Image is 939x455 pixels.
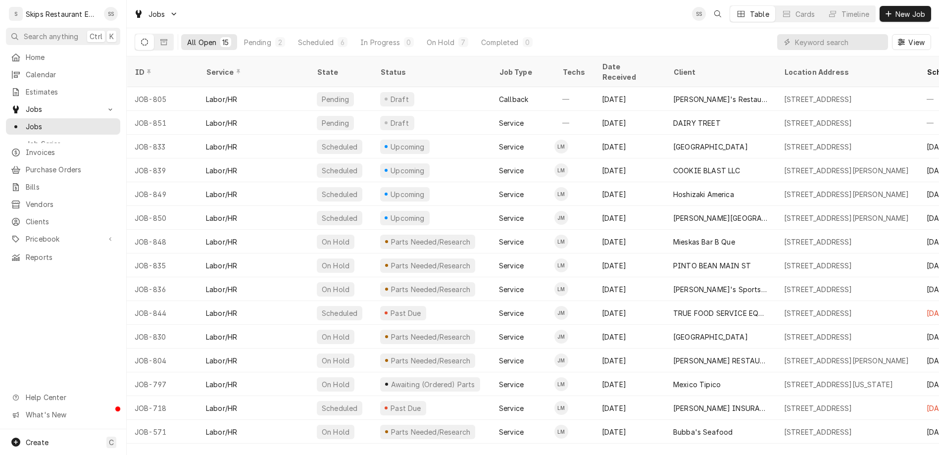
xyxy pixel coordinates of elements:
div: Labor/HR [206,427,237,437]
div: LM [554,377,568,391]
div: Service [499,308,524,318]
div: Labor/HR [206,213,237,223]
div: LM [554,235,568,249]
div: Longino Monroe's Avatar [554,140,568,153]
span: Clients [26,216,115,227]
div: Parts Needed/Research [390,355,471,366]
a: Go to What's New [6,406,120,423]
div: [DATE] [594,396,665,420]
div: [STREET_ADDRESS] [784,284,852,295]
span: View [906,37,927,48]
div: JOB-718 [127,396,198,420]
div: Date Received [602,61,655,82]
span: K [109,31,114,42]
div: On Hold [321,355,350,366]
div: [STREET_ADDRESS][PERSON_NAME] [784,213,909,223]
div: JM [554,306,568,320]
span: Jobs [26,121,115,132]
div: JOB-830 [127,325,198,349]
div: Labor/HR [206,308,237,318]
div: PINTO BEAN MAIN ST [673,260,751,271]
div: Longino Monroe's Avatar [554,401,568,415]
div: Parts Needed/Research [390,427,471,437]
div: Labor/HR [206,284,237,295]
div: S [9,7,23,21]
div: Service [499,355,524,366]
div: JM [554,330,568,344]
div: Upcoming [390,189,426,200]
div: [DATE] [594,158,665,182]
span: Estimates [26,87,115,97]
span: What's New [26,409,114,420]
span: Jobs [26,104,100,114]
button: View [892,34,931,50]
a: Go to Jobs [130,6,182,22]
a: Job Series [6,136,120,152]
div: Service [499,165,524,176]
div: Labor/HR [206,165,237,176]
span: Bills [26,182,115,192]
div: JM [554,354,568,367]
div: Service [499,379,524,390]
div: JOB-848 [127,230,198,253]
div: Service [499,142,524,152]
div: 2 [277,37,283,48]
div: [DATE] [594,182,665,206]
div: Shan Skipper's Avatar [692,7,706,21]
div: Parts Needed/Research [390,332,471,342]
input: Keyword search [795,34,883,50]
div: [STREET_ADDRESS][PERSON_NAME] [784,355,909,366]
div: JOB-805 [127,87,198,111]
div: Location Address [784,67,909,77]
div: [PERSON_NAME]'s Sports Bar [673,284,768,295]
div: DAIRY TREET [673,118,721,128]
div: [STREET_ADDRESS][PERSON_NAME] [784,189,909,200]
div: Parts Needed/Research [390,260,471,271]
div: 6 [340,37,346,48]
div: JOB-850 [127,206,198,230]
div: Status [380,67,481,77]
div: ID [135,67,188,77]
div: [GEOGRAPHIC_DATA] [673,142,748,152]
span: Search anything [24,31,78,42]
div: On Hold [321,260,350,271]
div: Longino Monroe's Avatar [554,258,568,272]
div: Callback [499,94,528,104]
div: Scheduled [321,403,358,413]
div: Labor/HR [206,379,237,390]
div: Pending [244,37,271,48]
div: [DATE] [594,87,665,111]
div: On Hold [321,237,350,247]
div: Service [499,118,524,128]
button: New Job [880,6,931,22]
div: Jason Marroquin's Avatar [554,354,568,367]
div: JOB-849 [127,182,198,206]
div: Labor/HR [206,118,237,128]
div: JOB-839 [127,158,198,182]
span: Ctrl [90,31,102,42]
div: Service [499,260,524,271]
div: Skips Restaurant Equipment [26,9,99,19]
div: Client [673,67,766,77]
div: [DATE] [594,253,665,277]
div: Service [499,332,524,342]
div: [STREET_ADDRESS] [784,237,852,247]
div: Service [499,427,524,437]
span: Create [26,438,49,447]
span: New Job [893,9,927,19]
div: LM [554,187,568,201]
div: 0 [406,37,412,48]
div: Awaiting (Ordered) Parts [390,379,476,390]
a: Purchase Orders [6,161,120,178]
div: Longino Monroe's Avatar [554,163,568,177]
a: Calendar [6,66,120,83]
div: Service [206,67,299,77]
span: Vendors [26,199,115,209]
div: Scheduled [321,213,358,223]
span: Job Series [26,139,115,149]
div: — [554,87,594,111]
div: Jason Marroquin's Avatar [554,306,568,320]
div: LM [554,282,568,296]
div: [DATE] [594,111,665,135]
div: Labor/HR [206,260,237,271]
